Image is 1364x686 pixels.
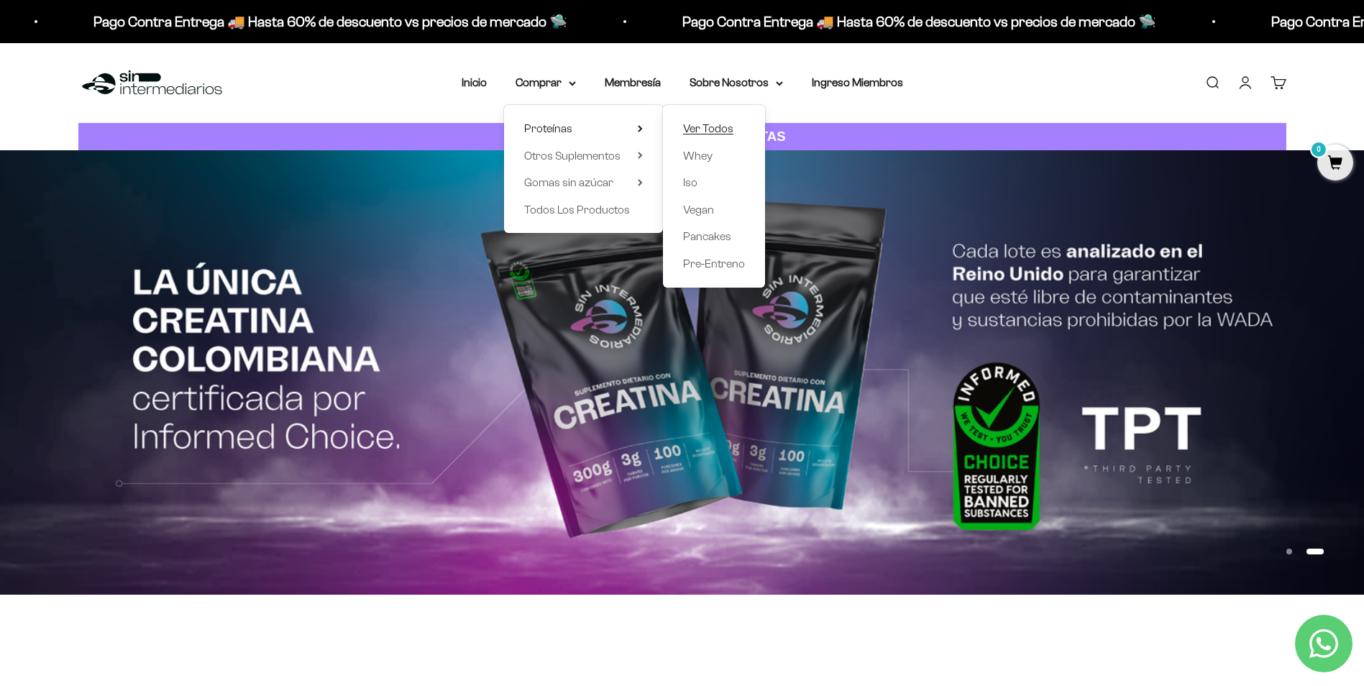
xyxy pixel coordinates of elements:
a: Ver Todos [683,119,745,138]
mark: 0 [1310,141,1327,158]
span: Pre-Entreno [683,257,745,270]
p: Pago Contra Entrega 🚚 Hasta 60% de descuento vs precios de mercado 🛸 [674,10,1148,33]
a: Vegan [683,201,745,219]
summary: Comprar [516,73,576,92]
summary: Otros Suplementos [524,147,643,165]
span: Vegan [683,203,714,216]
span: Otros Suplementos [524,150,621,162]
span: Iso [683,176,697,188]
summary: Sobre Nosotros [690,73,783,92]
a: Todos Los Productos [524,201,643,219]
span: Todos Los Productos [524,203,630,216]
span: Proteínas [524,122,572,134]
a: Whey [683,147,745,165]
summary: Gomas sin azúcar [524,173,643,192]
a: Pre-Entreno [683,255,745,273]
span: Pancakes [683,230,731,242]
span: Ver Todos [683,122,733,134]
a: 0 [1317,156,1353,172]
a: Membresía [605,76,661,88]
summary: Proteínas [524,119,643,138]
span: Whey [683,150,713,162]
a: Ingreso Miembros [812,76,903,88]
a: Inicio [462,76,487,88]
a: Pancakes [683,227,745,246]
p: Pago Contra Entrega 🚚 Hasta 60% de descuento vs precios de mercado 🛸 [85,10,559,33]
a: Iso [683,173,745,192]
a: CUANTA PROTEÍNA NECESITAS [78,123,1286,151]
span: Gomas sin azúcar [524,176,613,188]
